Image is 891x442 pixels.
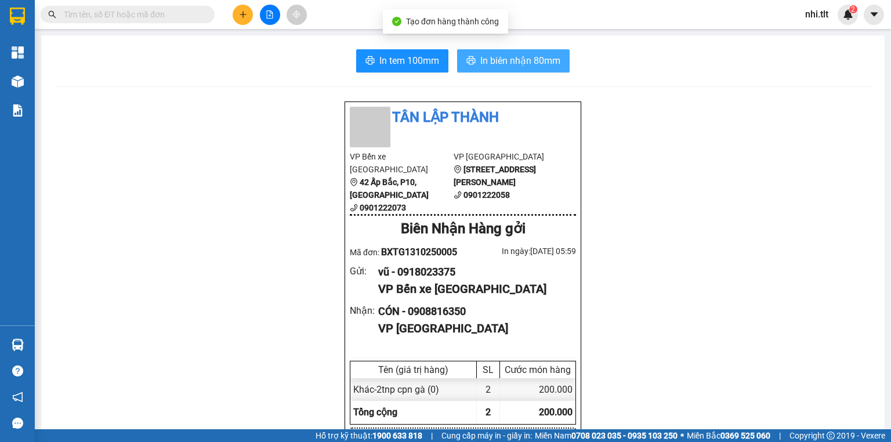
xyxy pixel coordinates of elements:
div: In ngày: [DATE] 05:59 [463,245,576,258]
img: warehouse-icon [12,339,24,351]
b: 42 Ấp Bắc, P10, [GEOGRAPHIC_DATA] [350,177,429,200]
div: CÓN - 0908816350 [378,303,567,320]
span: file-add [266,10,274,19]
span: Miền Nam [535,429,678,442]
div: Mã đơn: [350,245,463,259]
button: printerIn tem 100mm [356,49,448,73]
li: Tân Lập Thành [350,107,576,129]
span: 200.000 [539,407,573,418]
span: phone [454,191,462,199]
div: 2 [477,378,500,401]
span: In tem 100mm [379,53,439,68]
strong: 1900 633 818 [372,431,422,440]
b: 0901222073 [360,203,406,212]
span: Cung cấp máy in - giấy in: [441,429,532,442]
span: Hỗ trợ kỹ thuật: [316,429,422,442]
span: In biên nhận 80mm [480,53,560,68]
span: | [431,429,433,442]
span: caret-down [869,9,879,20]
b: [STREET_ADDRESS][PERSON_NAME] [454,165,536,187]
img: logo-vxr [10,8,25,25]
span: nhi.tlt [796,7,838,21]
button: file-add [260,5,280,25]
div: vũ - 0918023375 [378,264,567,280]
div: Nhận : [350,303,378,318]
button: caret-down [864,5,884,25]
div: VP Bến xe [GEOGRAPHIC_DATA] [378,280,567,298]
span: 2 [486,407,491,418]
span: ⚪️ [680,433,684,438]
span: environment [454,165,462,173]
span: search [48,10,56,19]
span: check-circle [392,17,401,26]
span: notification [12,392,23,403]
span: Tạo đơn hàng thành công [406,17,499,26]
button: printerIn biên nhận 80mm [457,49,570,73]
img: dashboard-icon [12,46,24,59]
span: question-circle [12,365,23,376]
button: aim [287,5,307,25]
b: 0901222058 [463,190,510,200]
span: copyright [827,432,835,440]
li: VP [GEOGRAPHIC_DATA] [454,150,557,163]
sup: 2 [849,5,857,13]
span: Miền Bắc [687,429,770,442]
div: Cước món hàng [503,364,573,375]
span: BXTG1310250005 [381,247,457,258]
span: environment [350,178,358,186]
span: message [12,418,23,429]
span: printer [466,56,476,67]
strong: 0369 525 060 [720,431,770,440]
img: warehouse-icon [12,75,24,88]
span: Khác - 2tnp cpn gà (0) [353,384,439,395]
li: VP Bến xe [GEOGRAPHIC_DATA] [350,150,454,176]
button: plus [233,5,253,25]
span: | [779,429,781,442]
img: solution-icon [12,104,24,117]
span: plus [239,10,247,19]
strong: 0708 023 035 - 0935 103 250 [571,431,678,440]
input: Tìm tên, số ĐT hoặc mã đơn [64,8,201,21]
div: Gửi : [350,264,378,278]
div: SL [480,364,497,375]
span: phone [350,204,358,212]
div: 200.000 [500,378,575,401]
div: Tên (giá trị hàng) [353,364,473,375]
span: aim [292,10,300,19]
img: icon-new-feature [843,9,853,20]
span: printer [365,56,375,67]
span: Tổng cộng [353,407,397,418]
div: VP [GEOGRAPHIC_DATA] [378,320,567,338]
div: Biên Nhận Hàng gởi [350,218,576,240]
span: 2 [851,5,855,13]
